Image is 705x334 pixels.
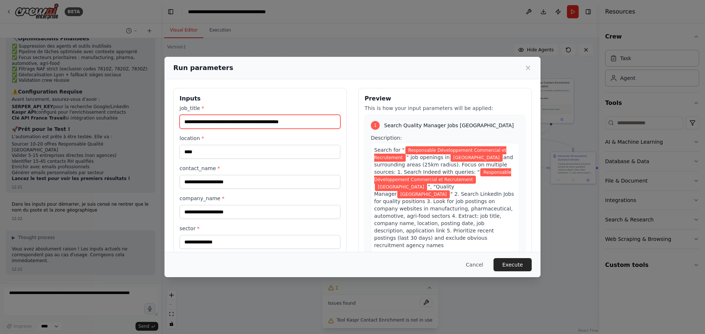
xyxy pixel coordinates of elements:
div: 1 [371,121,380,130]
button: Cancel [460,258,489,271]
span: Variable: job_title [374,146,506,162]
span: ", "Quality Manager [374,184,454,197]
span: Search for " [374,147,405,153]
label: contact_name [180,165,340,172]
span: " job openings in [406,154,450,160]
label: company_name [180,195,340,202]
h3: Inputs [180,94,340,103]
span: Variable: location [375,183,427,191]
span: Variable: location [397,190,449,198]
label: location [180,135,340,142]
span: and surrounding areas (25km radius). Focus on multiple sources: 1. Search Indeed with queries: " [374,154,513,175]
button: Execute [493,258,532,271]
span: Variable: location [451,154,503,162]
label: sector [180,225,340,232]
p: This is how your input parameters will be applied: [365,104,525,112]
span: Variable: job_title [374,168,511,184]
span: Description: [371,135,402,141]
label: job_title [180,104,340,112]
span: Search Quality Manager Jobs [GEOGRAPHIC_DATA] [384,122,514,129]
span: " 2. Search LinkedIn Jobs for quality positions 3. Look for job postings on company websites in m... [374,191,514,248]
h3: Preview [365,94,525,103]
h2: Run parameters [173,63,233,73]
